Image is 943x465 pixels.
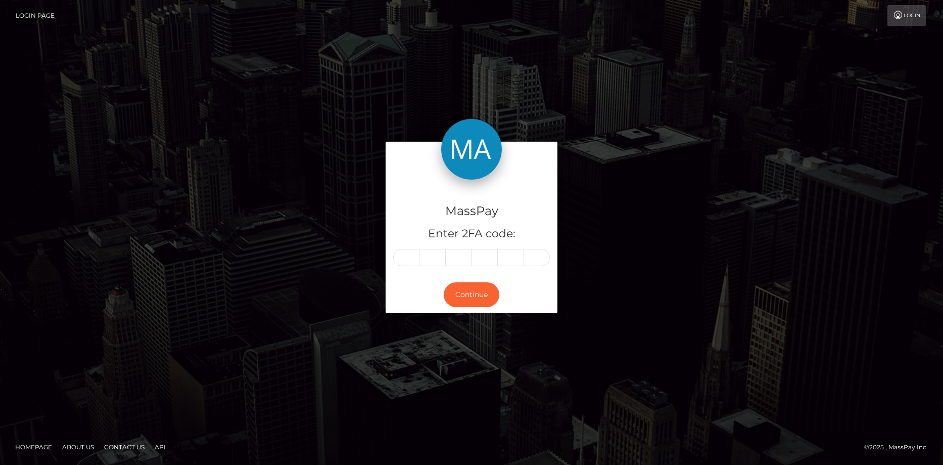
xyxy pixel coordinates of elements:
[11,439,56,455] a: Homepage
[887,5,926,26] a: Login
[151,439,170,455] a: API
[441,119,502,180] img: MassPay
[16,5,55,26] a: Login Page
[393,202,550,220] h4: MassPay
[864,442,935,453] div: © 2025 , MassPay Inc.
[100,439,149,455] a: Contact Us
[444,282,499,307] button: Continue
[58,439,98,455] a: About Us
[393,226,550,242] h5: Enter 2FA code:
